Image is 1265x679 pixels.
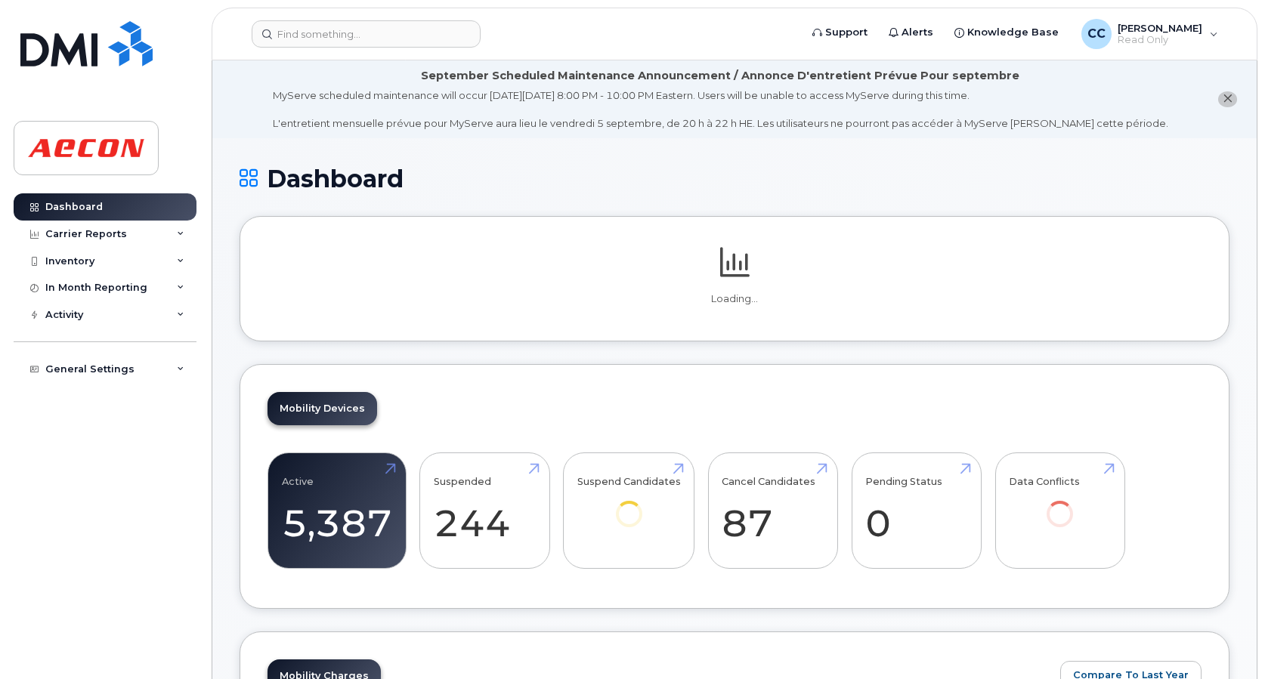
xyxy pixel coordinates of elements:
a: Suspend Candidates [577,461,681,548]
a: Data Conflicts [1009,461,1111,548]
button: close notification [1218,91,1237,107]
div: September Scheduled Maintenance Announcement / Annonce D'entretient Prévue Pour septembre [421,68,1019,84]
div: MyServe scheduled maintenance will occur [DATE][DATE] 8:00 PM - 10:00 PM Eastern. Users will be u... [273,88,1168,131]
a: Active 5,387 [282,461,392,560]
a: Suspended 244 [434,461,536,560]
a: Pending Status 0 [865,461,967,560]
a: Cancel Candidates 87 [722,461,824,560]
h1: Dashboard [240,165,1229,192]
p: Loading... [268,292,1202,306]
a: Mobility Devices [268,392,377,425]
